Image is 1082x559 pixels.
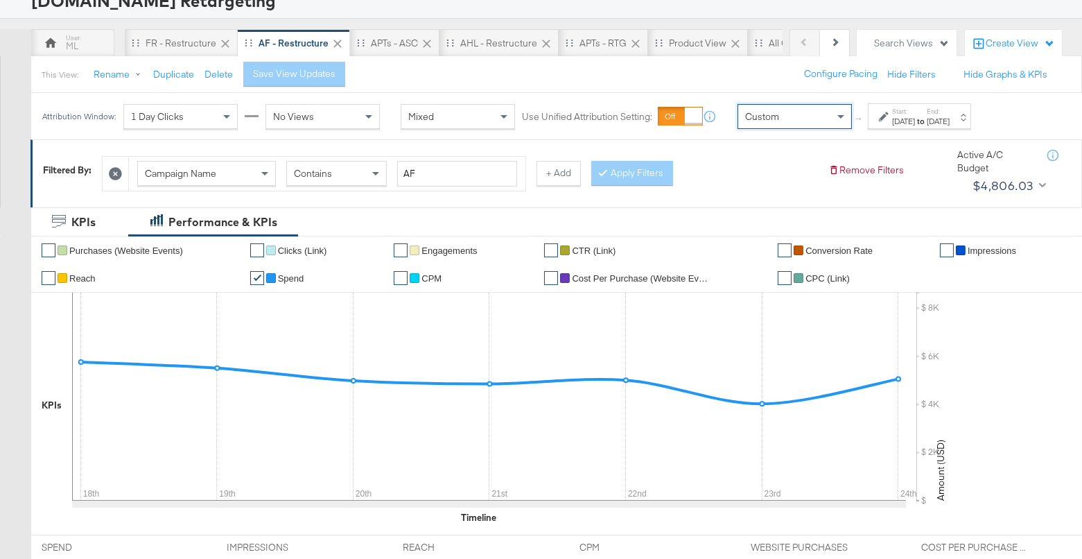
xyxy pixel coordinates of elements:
[146,37,216,50] div: FR - Restructure
[655,39,663,46] div: Drag to reorder tab
[42,112,116,121] div: Attribution Window:
[572,273,710,284] span: Cost Per Purchase (Website Events)
[421,273,442,284] span: CPM
[972,175,1033,196] div: $4,806.03
[522,110,652,123] label: Use Unified Attribution Setting:
[278,246,327,256] span: Clicks (Link)
[397,161,517,187] input: Enter a search term
[544,271,558,285] a: ✔
[874,37,950,50] div: Search Views
[963,68,1047,81] button: Hide Graphs & KPIs
[828,164,904,177] button: Remove Filters
[71,214,96,230] div: KPIs
[245,39,252,46] div: Drag to reorder tab
[394,243,408,257] a: ✔
[131,110,184,123] span: 1 Day Clicks
[460,37,537,50] div: AHL - Restructure
[250,243,264,257] a: ✔
[805,273,850,284] span: CPC (Link)
[153,68,194,81] button: Duplicate
[566,39,573,46] div: Drag to reorder tab
[755,39,762,46] div: Drag to reorder tab
[84,62,156,87] button: Rename
[892,116,915,127] div: [DATE]
[42,271,55,285] a: ✔
[357,39,365,46] div: Drag to reorder tab
[940,243,954,257] a: ✔
[927,116,950,127] div: [DATE]
[394,271,408,285] a: ✔
[887,68,936,81] button: Hide Filters
[986,37,1055,51] div: Create View
[968,246,1016,256] span: Impressions
[544,243,558,257] a: ✔
[769,37,830,50] div: All Campaigns
[957,148,1033,174] div: Active A/C Budget
[805,246,873,256] span: Conversion Rate
[915,116,927,126] strong: to
[42,243,55,257] a: ✔
[536,161,581,186] button: + Add
[250,271,264,285] a: ✔
[145,167,216,180] span: Campaign Name
[421,246,477,256] span: Engagements
[934,440,947,501] text: Amount (USD)
[42,69,78,80] div: This View:
[294,167,332,180] span: Contains
[446,39,454,46] div: Drag to reorder tab
[461,511,496,524] div: Timeline
[168,214,277,230] div: Performance & KPIs
[69,273,96,284] span: Reach
[745,110,779,123] span: Custom
[853,117,866,121] span: ↑
[579,541,683,554] span: CPM
[794,62,887,87] button: Configure Pacing
[227,541,331,554] span: IMPRESSIONS
[43,164,91,177] div: Filtered By:
[69,246,183,256] span: Purchases (Website Events)
[42,541,146,554] span: SPEND
[778,243,792,257] a: ✔
[273,110,314,123] span: No Views
[921,541,1025,554] span: COST PER PURCHASE (WEBSITE EVENTS)
[892,107,915,116] label: Start:
[132,39,139,46] div: Drag to reorder tab
[278,273,304,284] span: Spend
[408,110,434,123] span: Mixed
[67,40,79,53] div: ML
[42,399,62,412] div: KPIs
[204,68,233,81] button: Delete
[371,37,418,50] div: APTs - ASC
[967,175,1049,197] button: $4,806.03
[927,107,950,116] label: End:
[259,37,329,50] div: AF - Restructure
[403,541,507,554] span: REACH
[669,37,726,50] div: Product View
[572,246,616,256] span: CTR (Link)
[579,37,627,50] div: APTs - RTG
[751,541,855,554] span: WEBSITE PURCHASES
[778,271,792,285] a: ✔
